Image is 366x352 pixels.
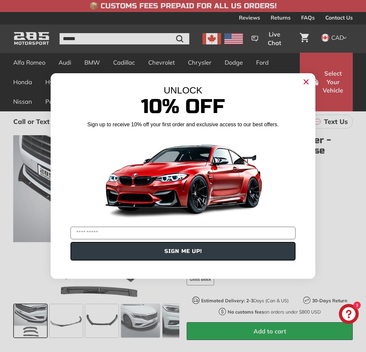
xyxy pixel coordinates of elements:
[301,77,311,87] button: Close dialog
[141,94,225,119] span: 10% Off
[164,85,203,95] span: UNLOCK
[87,122,279,127] span: Sign up to receive 10% off your first order and exclusive access to our best offers.
[100,131,266,224] img: Banner showing BMW 4 Series Body kit
[70,242,296,261] button: SIGN ME UP!
[70,227,296,239] input: YOUR EMAIL
[337,304,361,325] inbox-online-store-chat: Shopify online store chat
